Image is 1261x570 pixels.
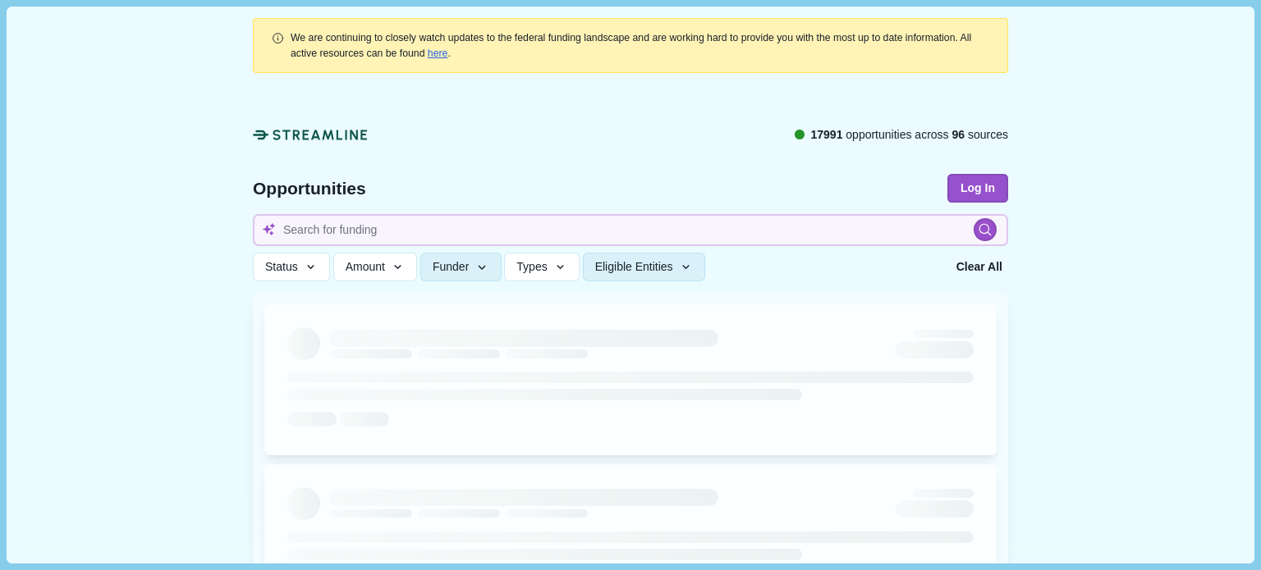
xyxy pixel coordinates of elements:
[253,253,330,281] button: Status
[253,180,366,197] span: Opportunities
[265,260,298,274] span: Status
[433,260,469,274] span: Funder
[583,253,705,281] button: Eligible Entities
[504,253,580,281] button: Types
[516,260,547,274] span: Types
[810,128,842,141] span: 17991
[947,174,1008,203] button: Log In
[428,48,448,59] a: here
[952,128,965,141] span: 96
[291,30,990,61] div: .
[810,126,1008,144] span: opportunities across sources
[346,260,385,274] span: Amount
[951,253,1008,281] button: Clear All
[333,253,418,281] button: Amount
[420,253,502,281] button: Funder
[253,214,1008,246] input: Search for funding
[291,32,971,58] span: We are continuing to closely watch updates to the federal funding landscape and are working hard ...
[595,260,673,274] span: Eligible Entities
